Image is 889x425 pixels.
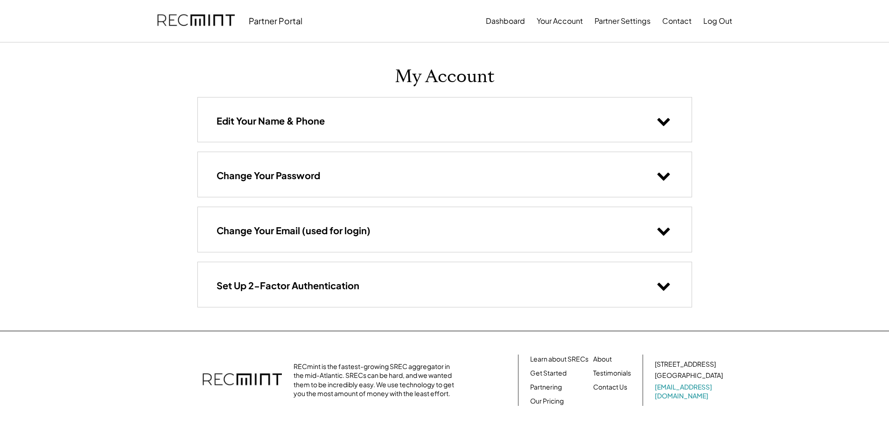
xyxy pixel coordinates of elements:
[249,15,302,26] div: Partner Portal
[537,12,583,30] button: Your Account
[593,383,627,392] a: Contact Us
[593,355,612,364] a: About
[530,355,588,364] a: Learn about SRECs
[203,364,282,397] img: recmint-logotype%403x.png
[703,12,732,30] button: Log Out
[655,383,725,401] a: [EMAIL_ADDRESS][DOMAIN_NAME]
[655,360,716,369] div: [STREET_ADDRESS]
[217,115,325,127] h3: Edit Your Name & Phone
[217,279,359,292] h3: Set Up 2-Factor Authentication
[157,5,235,37] img: recmint-logotype%403x.png
[395,66,495,88] h1: My Account
[217,169,320,181] h3: Change Your Password
[530,397,564,406] a: Our Pricing
[595,12,651,30] button: Partner Settings
[593,369,631,378] a: Testimonials
[530,383,562,392] a: Partnering
[530,369,567,378] a: Get Started
[294,362,459,398] div: RECmint is the fastest-growing SREC aggregator in the mid-Atlantic. SRECs can be hard, and we wan...
[486,12,525,30] button: Dashboard
[217,224,371,237] h3: Change Your Email (used for login)
[662,12,692,30] button: Contact
[655,371,723,380] div: [GEOGRAPHIC_DATA]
